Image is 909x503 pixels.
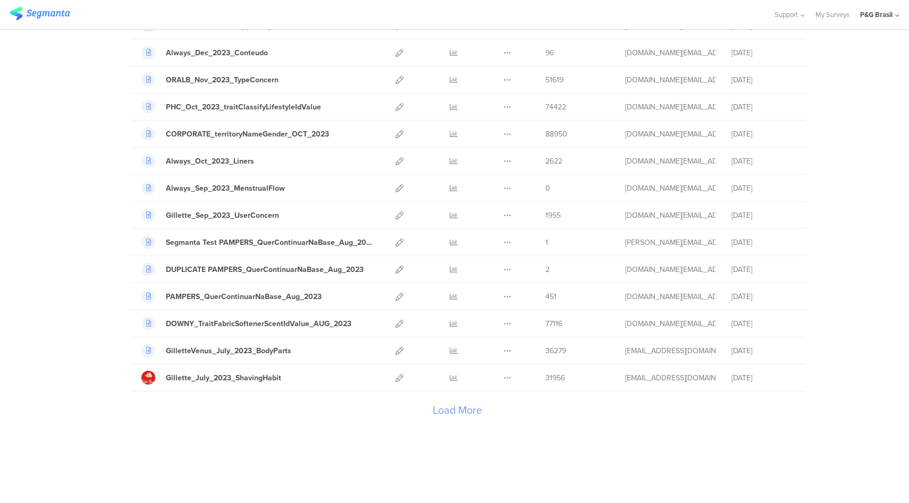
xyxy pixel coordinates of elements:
a: PAMPERS_QuerContinuarNaBase_Aug_2023 [141,289,322,303]
a: Segmanta Test PAMPERS_QuerContinuarNaBase_Aug_2023 [141,235,372,249]
img: segmanta logo [10,7,70,20]
div: hong.e.1@pg.com [625,372,716,383]
a: DOWNY_TraitFabricSoftenerScentIdValue_AUG_2023 [141,317,351,330]
div: CORPORATE_territoryNameGender_OCT_2023 [166,129,329,140]
div: maluli.jm@pg.com [625,264,716,275]
span: 2622 [545,156,562,167]
div: Gillette_Sep_2023_UserConcern [166,210,279,221]
span: 96 [545,47,554,58]
a: Always_Sep_2023_MenstrualFlow [141,181,285,195]
div: Always_Oct_2023_Liners [166,156,254,167]
div: maluli.jm@pg.com [625,318,716,329]
div: PAMPERS_QuerContinuarNaBase_Aug_2023 [166,291,322,302]
div: maluli.jm@pg.com [625,101,716,113]
span: 31956 [545,372,565,383]
span: 1955 [545,210,561,221]
div: ORALB_Nov_2023_TypeConcern [166,74,279,86]
div: [DATE] [731,129,795,140]
div: DOWNY_TraitFabricSoftenerScentIdValue_AUG_2023 [166,318,351,329]
div: [DATE] [731,264,795,275]
div: [DATE] [731,291,795,302]
a: PHC_Oct_2023_traitClassifyLifestyleIdValue [141,100,321,114]
span: 74422 [545,101,566,113]
div: Gillette_July_2023_ShavingHabit [166,372,281,383]
span: 1 [545,237,548,248]
div: riel@segmanta.com [625,237,716,248]
div: PHC_Oct_2023_traitClassifyLifestyleIdValue [166,101,321,113]
div: Load More [130,391,784,434]
div: [DATE] [731,210,795,221]
div: Segmanta Test PAMPERS_QuerContinuarNaBase_Aug_2023 [166,237,372,248]
div: maluli.jm@pg.com [625,74,716,86]
span: 88950 [545,129,567,140]
span: 451 [545,291,557,302]
div: [DATE] [731,372,795,383]
div: maluli.jm@pg.com [625,156,716,167]
div: [DATE] [731,74,795,86]
span: 36279 [545,345,566,356]
div: [DATE] [731,183,795,194]
span: 77116 [545,318,562,329]
div: [DATE] [731,101,795,113]
a: CORPORATE_territoryNameGender_OCT_2023 [141,127,329,141]
a: DUPLICATE PAMPERS_QuerContinuarNaBase_Aug_2023 [141,262,364,276]
div: [DATE] [731,237,795,248]
span: 2 [545,264,550,275]
div: maluli.jm@pg.com [625,183,716,194]
span: 0 [545,183,550,194]
div: hong.e.1@pg.com [625,345,716,356]
span: 51619 [545,74,563,86]
div: maluli.jm@pg.com [625,47,716,58]
a: Always_Dec_2023_Conteudo [141,46,268,59]
div: maluli.jm@pg.com [625,210,716,221]
a: Always_Oct_2023_Liners [141,154,254,168]
span: Support [775,10,798,20]
a: ORALB_Nov_2023_TypeConcern [141,73,279,87]
div: DUPLICATE PAMPERS_QuerContinuarNaBase_Aug_2023 [166,264,364,275]
div: [DATE] [731,156,795,167]
div: maluli.jm@pg.com [625,291,716,302]
a: Gillette_July_2023_ShavingHabit [141,371,281,385]
div: Always_Dec_2023_Conteudo [166,47,268,58]
div: Always_Sep_2023_MenstrualFlow [166,183,285,194]
div: GilletteVenus_July_2023_BodyParts [166,345,291,356]
div: [DATE] [731,318,795,329]
a: GilletteVenus_July_2023_BodyParts [141,344,291,357]
a: Gillette_Sep_2023_UserConcern [141,208,279,222]
div: [DATE] [731,47,795,58]
div: P&G Brasil [860,10,893,20]
div: maluli.jm@pg.com [625,129,716,140]
div: [DATE] [731,345,795,356]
